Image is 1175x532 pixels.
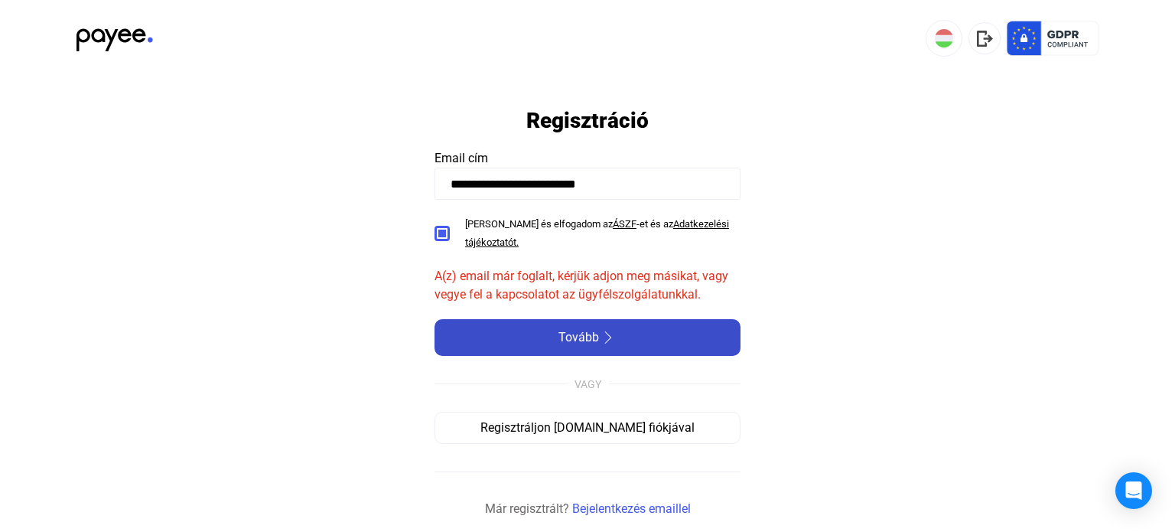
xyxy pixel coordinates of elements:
[572,500,691,518] a: Bejelentkezés emaillel
[558,328,599,347] span: Tovább
[574,375,601,393] div: VAGY
[435,151,488,165] span: Email cím
[599,331,617,344] img: arrow-right-white
[435,267,740,304] mat-error: A(z) email már foglalt, kérjük adjon meg másikat, vagy vegye fel a kapcsolatot az ügyfélszolgálat...
[935,29,953,47] img: HU
[1115,472,1152,509] div: Open Intercom Messenger
[968,22,1001,54] button: logout-grey
[485,500,569,518] span: Már regisztrált?
[435,319,740,356] button: Továbbarrow-right-white
[440,419,735,437] div: Regisztráljon [DOMAIN_NAME] fiókjával
[76,20,153,51] img: black-payee-blue-dot.svg
[613,218,636,230] a: ÁSZF
[977,31,993,47] img: logout-grey
[435,412,740,444] button: Regisztráljon [DOMAIN_NAME] fiókjával
[465,218,613,230] span: [PERSON_NAME] és elfogadom az
[926,20,962,57] button: HU
[636,218,673,230] span: -et és az
[526,107,649,134] h1: Regisztráció
[1007,20,1099,57] img: gdpr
